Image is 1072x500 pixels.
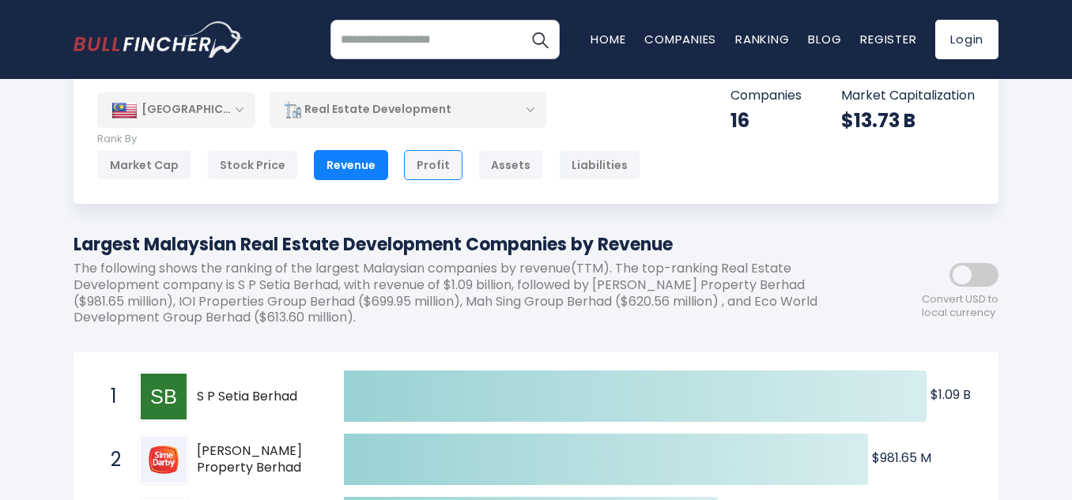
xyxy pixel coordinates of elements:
div: $13.73 B [841,108,975,133]
div: Profit [404,150,462,180]
a: Companies [644,31,716,47]
img: bullfincher logo [74,21,243,58]
span: [PERSON_NAME] Property Berhad [197,443,316,476]
span: 1 [103,383,119,410]
img: Sime Darby Property Berhad [141,437,187,483]
button: Search [520,20,560,59]
img: S P Setia Berhad [141,374,187,419]
a: Go to homepage [74,21,243,58]
a: Register [860,31,916,47]
span: 2 [103,446,119,473]
a: Ranking [735,31,789,47]
p: Market Capitalization [841,88,975,104]
div: [GEOGRAPHIC_DATA] [97,92,255,127]
div: Market Cap [97,150,191,180]
div: Revenue [314,150,388,180]
text: $1.09 B [930,385,971,404]
p: The following shows the ranking of the largest Malaysian companies by revenue(TTM). The top-ranki... [74,261,856,326]
a: Home [591,31,625,47]
text: $981.65 M [872,449,931,467]
div: 16 [730,108,802,133]
a: Blog [808,31,841,47]
p: Companies [730,88,802,104]
div: Stock Price [207,150,298,180]
span: Convert USD to local currency [922,293,998,320]
div: Liabilities [559,150,640,180]
div: Real Estate Development [270,92,546,128]
h1: Largest Malaysian Real Estate Development Companies by Revenue [74,231,856,258]
a: Login [935,20,998,59]
p: Rank By [97,133,640,146]
span: S P Setia Berhad [197,389,316,405]
div: Assets [478,150,543,180]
